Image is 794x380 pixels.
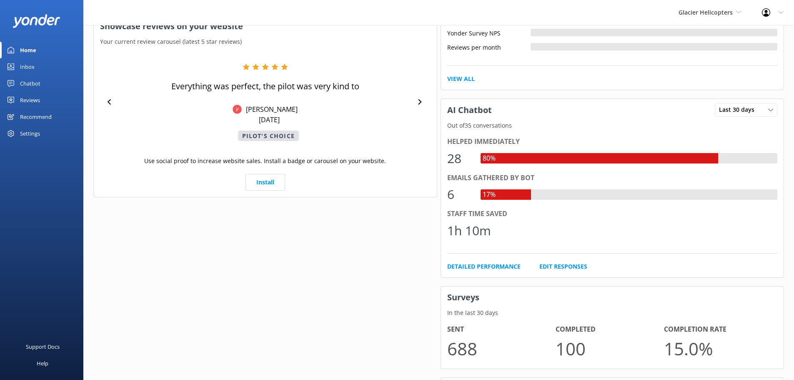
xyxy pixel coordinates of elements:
[447,74,475,83] a: View All
[233,105,242,114] img: Yonder
[556,324,664,335] h4: Completed
[26,338,60,355] div: Support Docs
[144,156,386,166] p: Use social proof to increase website sales. Install a badge or carousel on your website.
[447,173,778,184] div: Emails gathered by bot
[94,15,437,37] h3: Showcase reviews on your website
[37,355,48,372] div: Help
[447,209,778,219] div: Staff time saved
[259,115,280,124] p: [DATE]
[20,125,40,142] div: Settings
[447,221,491,241] div: 1h 10m
[447,29,531,36] div: Yonder Survey NPS
[447,335,556,362] p: 688
[441,99,498,121] h3: AI Chatbot
[441,308,784,317] p: In the last 30 days
[447,324,556,335] h4: Sent
[481,153,498,164] div: 80%
[20,42,36,58] div: Home
[679,8,733,16] span: Glacier Helicopters
[556,335,664,362] p: 100
[441,287,784,308] h3: Surveys
[20,108,52,125] div: Recommend
[94,37,437,46] p: Your current review carousel (latest 5 star reviews)
[441,121,784,130] p: Out of 35 conversations
[447,136,778,147] div: Helped immediately
[242,105,298,114] p: [PERSON_NAME]
[447,148,472,169] div: 28
[664,324,772,335] h4: Completion Rate
[245,174,285,191] a: Install
[20,75,40,92] div: Chatbot
[20,92,40,108] div: Reviews
[447,184,472,204] div: 6
[13,14,60,28] img: yonder-white-logo.png
[20,58,35,75] div: Inbox
[539,262,587,271] a: Edit Responses
[719,105,759,114] span: Last 30 days
[481,189,498,200] div: 17%
[238,131,299,141] p: Pilot's Choice
[664,335,772,362] p: 15.0 %
[171,81,359,92] p: Everything was perfect, the pilot was very kind to
[447,43,531,50] div: Reviews per month
[447,262,521,271] a: Detailed Performance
